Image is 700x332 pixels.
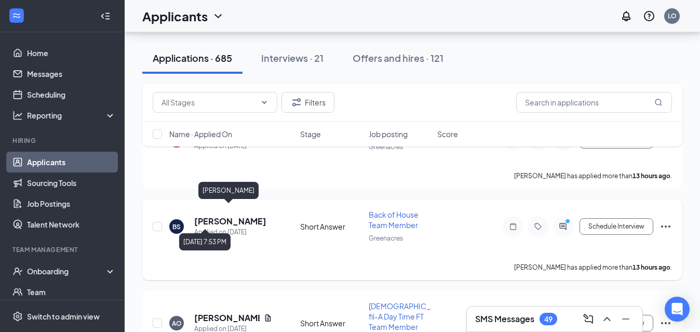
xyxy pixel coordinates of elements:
[300,221,362,232] div: Short Answer
[659,317,672,329] svg: Ellipses
[12,245,114,254] div: Team Management
[172,319,182,328] div: AO
[260,98,268,107] svg: ChevronDown
[12,311,23,322] svg: Settings
[194,227,266,237] div: Applied on [DATE]
[369,129,408,139] span: Job posting
[514,263,672,272] p: [PERSON_NAME] has applied more than .
[161,97,256,108] input: All Stages
[281,92,334,113] button: Filter Filters
[27,193,116,214] a: Job Postings
[632,172,670,180] b: 13 hours ago
[12,266,23,276] svg: UserCheck
[582,313,595,325] svg: ComposeMessage
[532,222,544,231] svg: Tag
[617,311,634,327] button: Minimize
[599,311,615,327] button: ChevronUp
[353,51,443,64] div: Offers and hires · 121
[369,210,419,230] span: Back of House Team Member
[12,110,23,121] svg: Analysis
[153,51,232,64] div: Applications · 685
[261,51,324,64] div: Interviews · 21
[620,313,632,325] svg: Minimize
[557,222,569,231] svg: ActiveChat
[169,129,232,139] span: Name · Applied On
[580,311,597,327] button: ComposeMessage
[580,218,653,235] button: Schedule Interview
[563,218,575,227] svg: PrimaryDot
[194,312,260,324] h5: [PERSON_NAME]
[12,136,114,145] div: Hiring
[300,318,362,328] div: Short Answer
[27,63,116,84] a: Messages
[27,311,100,322] div: Switch to admin view
[632,263,670,271] b: 13 hours ago
[507,222,519,231] svg: Note
[172,222,181,231] div: BS
[437,129,458,139] span: Score
[264,314,272,322] svg: Document
[27,266,107,276] div: Onboarding
[300,129,321,139] span: Stage
[654,98,663,107] svg: MagnifyingGlass
[179,233,231,250] div: [DATE] 7:53 PM
[198,182,259,199] div: [PERSON_NAME]
[212,10,224,22] svg: ChevronDown
[11,10,22,21] svg: WorkstreamLogo
[665,297,690,322] div: Open Intercom Messenger
[100,11,111,21] svg: Collapse
[369,301,453,331] span: [DEMOGRAPHIC_DATA]-fil-A Day Time FT Team Member
[142,7,208,25] h1: Applicants
[194,216,266,227] h5: [PERSON_NAME]
[601,313,613,325] svg: ChevronUp
[27,152,116,172] a: Applicants
[27,282,116,302] a: Team
[643,10,655,22] svg: QuestionInfo
[290,96,303,109] svg: Filter
[668,11,677,20] div: LO
[27,110,116,121] div: Reporting
[27,43,116,63] a: Home
[659,220,672,233] svg: Ellipses
[514,171,672,180] p: [PERSON_NAME] has applied more than .
[369,234,403,242] span: Greenacres
[620,10,632,22] svg: Notifications
[27,84,116,105] a: Scheduling
[516,92,672,113] input: Search in applications
[27,214,116,235] a: Talent Network
[544,315,553,324] div: 49
[27,172,116,193] a: Sourcing Tools
[475,313,534,325] h3: SMS Messages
